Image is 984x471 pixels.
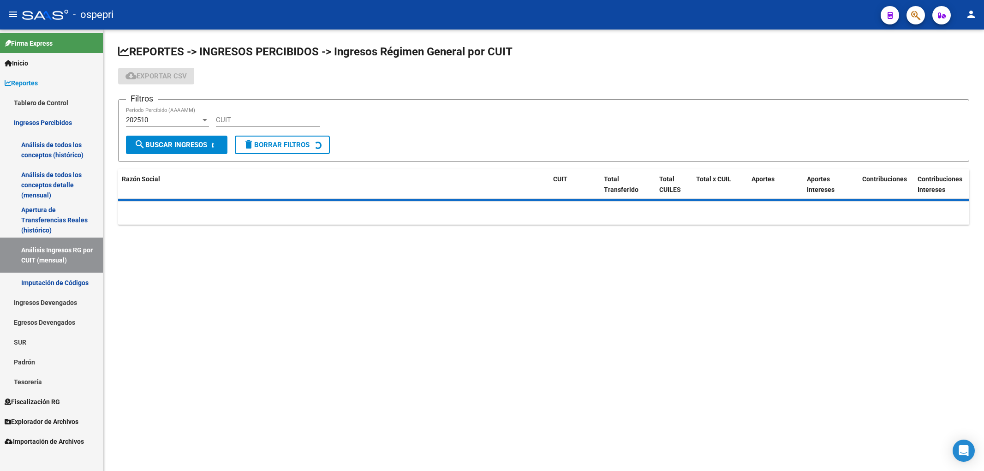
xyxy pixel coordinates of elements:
span: Buscar Ingresos [134,141,207,149]
button: Buscar Ingresos [126,136,227,154]
datatable-header-cell: Contribuciones [859,169,914,200]
span: Inicio [5,58,28,68]
span: Contribuciones [862,175,907,183]
mat-icon: search [134,139,145,150]
datatable-header-cell: Aportes Intereses [803,169,859,200]
span: Borrar Filtros [243,141,310,149]
button: Borrar Filtros [235,136,330,154]
datatable-header-cell: Total CUILES [656,169,692,200]
mat-icon: delete [243,139,254,150]
datatable-header-cell: Razón Social [118,169,549,200]
span: Firma Express [5,38,53,48]
h3: Filtros [126,92,158,105]
button: Exportar CSV [118,68,194,84]
mat-icon: cloud_download [125,70,137,81]
span: Reportes [5,78,38,88]
div: Open Intercom Messenger [953,440,975,462]
mat-icon: menu [7,9,18,20]
span: Total x CUIL [696,175,731,183]
span: Importación de Archivos [5,436,84,447]
datatable-header-cell: Total Transferido [600,169,656,200]
span: REPORTES -> INGRESOS PERCIBIDOS -> Ingresos Régimen General por CUIT [118,45,513,58]
datatable-header-cell: CUIT [549,169,600,200]
span: CUIT [553,175,567,183]
span: Contribuciones Intereses [918,175,962,193]
span: Total Transferido [604,175,638,193]
datatable-header-cell: Total x CUIL [692,169,748,200]
span: Fiscalización RG [5,397,60,407]
span: - ospepri [73,5,113,25]
span: Explorador de Archivos [5,417,78,427]
span: Aportes [751,175,775,183]
datatable-header-cell: Contribuciones Intereses [914,169,969,200]
span: Total CUILES [659,175,681,193]
datatable-header-cell: Aportes [748,169,803,200]
span: Exportar CSV [125,72,187,80]
span: 202510 [126,116,148,124]
mat-icon: person [966,9,977,20]
span: Razón Social [122,175,160,183]
span: Aportes Intereses [807,175,835,193]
